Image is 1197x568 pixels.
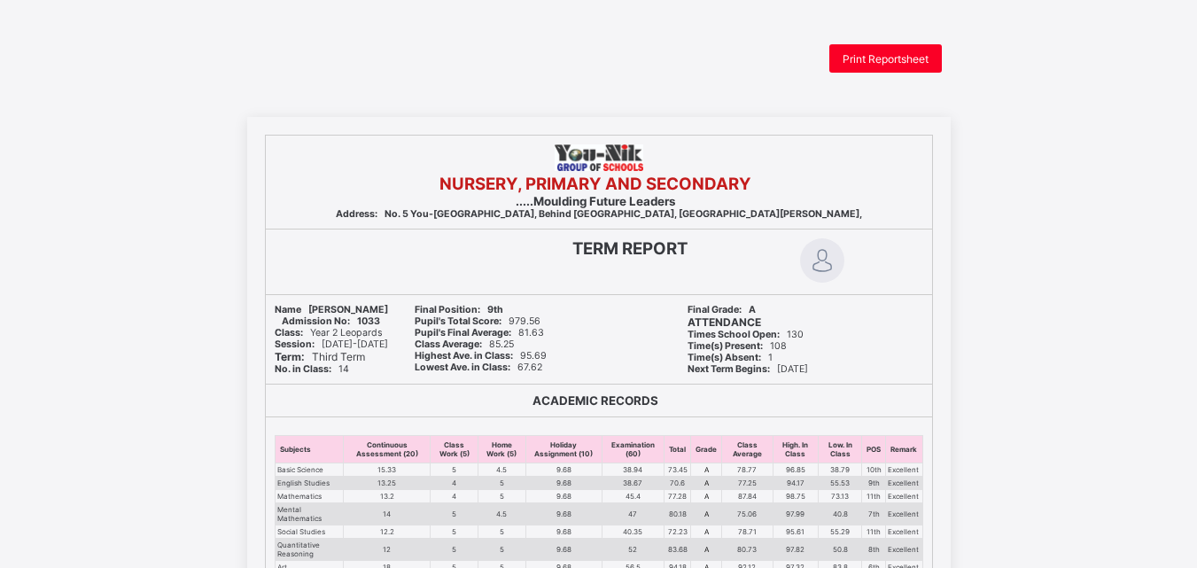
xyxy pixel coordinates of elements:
[415,350,513,362] b: Highest Ave. in Class:
[722,490,773,503] td: 87.84
[532,393,658,408] b: ACADEMIC RECORDS
[602,436,664,463] th: Examination (60)
[431,503,478,525] td: 5
[343,490,431,503] td: 13.2
[275,363,331,375] b: No. in Class:
[478,436,525,463] th: Home Work (5)
[415,315,501,327] b: Pupil's Total Score:
[665,477,691,490] td: 70.6
[343,503,431,525] td: 14
[722,436,773,463] th: Class Average
[688,363,770,375] b: Next Term Begins:
[602,503,664,525] td: 47
[818,503,862,525] td: 40.8
[415,327,511,338] b: Pupil's Final Average:
[415,338,482,350] b: Class Average:
[275,363,349,375] span: 14
[275,338,315,350] b: Session:
[862,436,886,463] th: POS
[886,477,922,490] td: Excellent
[525,539,602,561] td: 9.68
[415,350,547,362] span: 95.69
[525,463,602,477] td: 9.68
[343,436,431,463] th: Continuous Assessment (20)
[415,327,544,338] span: 81.63
[343,539,431,561] td: 12
[773,477,818,490] td: 94.17
[415,362,542,373] span: 67.62
[722,503,773,525] td: 75.06
[275,539,343,561] td: Quantitative Reasoning
[688,304,756,315] span: A
[525,436,602,463] th: Holiday Assignment (10)
[688,363,808,375] span: [DATE]
[773,539,818,561] td: 97.82
[478,539,525,561] td: 5
[415,304,480,315] b: Final Position:
[415,338,514,350] span: 85.25
[275,436,343,463] th: Subjects
[525,503,602,525] td: 9.68
[773,525,818,539] td: 95.61
[275,304,301,315] b: Name
[773,503,818,525] td: 97.99
[691,436,722,463] th: Grade
[336,208,862,220] span: No. 5 You-[GEOGRAPHIC_DATA], Behind [GEOGRAPHIC_DATA], [GEOGRAPHIC_DATA][PERSON_NAME],
[886,503,922,525] td: Excellent
[886,490,922,503] td: Excellent
[431,477,478,490] td: 4
[602,525,664,539] td: 40.35
[478,463,525,477] td: 4.5
[862,490,886,503] td: 11th
[431,525,478,539] td: 5
[525,490,602,503] td: 9.68
[722,477,773,490] td: 77.25
[688,352,761,363] b: Time(s) Absent:
[431,539,478,561] td: 5
[336,208,377,220] b: Address:
[343,525,431,539] td: 12.2
[602,463,664,477] td: 38.94
[665,436,691,463] th: Total
[478,490,525,503] td: 5
[525,525,602,539] td: 9.68
[431,490,478,503] td: 4
[478,503,525,525] td: 4.5
[572,238,688,259] b: TERM REPORT
[415,304,503,315] span: 9th
[431,463,478,477] td: 5
[343,477,431,490] td: 13.25
[275,327,303,338] b: Class:
[773,490,818,503] td: 98.75
[275,338,388,350] span: [DATE]-[DATE]
[773,436,818,463] th: High. In Class
[343,463,431,477] td: 15.33
[275,304,388,315] span: [PERSON_NAME]
[886,463,922,477] td: Excellent
[818,525,862,539] td: 55.29
[665,539,691,561] td: 83.68
[602,490,664,503] td: 45.4
[415,315,540,327] span: 979.56
[862,539,886,561] td: 8th
[439,174,751,194] b: NURSERY, PRIMARY AND SECONDARY
[275,490,343,503] td: Mathematics
[688,340,763,352] b: Time(s) Present:
[275,463,343,477] td: Basic Science
[862,525,886,539] td: 11th
[886,525,922,539] td: Excellent
[282,315,350,327] b: Admission No:
[688,352,773,363] span: 1
[722,463,773,477] td: 78.77
[691,539,722,561] td: A
[818,477,862,490] td: 55.53
[722,539,773,561] td: 80.73
[665,525,691,539] td: 72.23
[691,463,722,477] td: A
[818,490,862,503] td: 73.13
[843,52,929,66] span: Print Reportsheet
[886,539,922,561] td: Excellent
[478,477,525,490] td: 5
[722,525,773,539] td: 78.71
[275,327,383,338] span: Year 2 Leopards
